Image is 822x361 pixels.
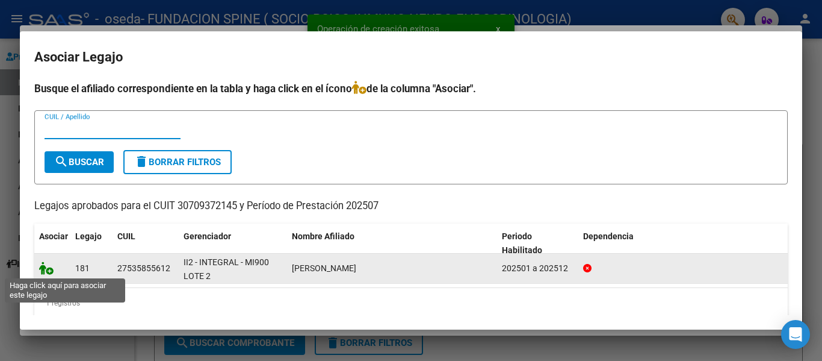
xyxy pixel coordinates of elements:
[34,224,70,263] datatable-header-cell: Asociar
[54,154,69,169] mat-icon: search
[34,199,788,214] p: Legajos aprobados para el CUIT 30709372145 y Período de Prestación 202507
[583,231,634,241] span: Dependencia
[75,263,90,273] span: 181
[45,151,114,173] button: Buscar
[179,224,287,263] datatable-header-cell: Gerenciador
[292,231,354,241] span: Nombre Afiliado
[117,231,135,241] span: CUIL
[781,320,810,349] div: Open Intercom Messenger
[497,224,578,263] datatable-header-cell: Periodo Habilitado
[184,257,269,281] span: II2 - INTEGRAL - MI900 LOTE 2
[75,231,102,241] span: Legajo
[34,46,788,69] h2: Asociar Legajo
[54,157,104,168] span: Buscar
[502,262,573,275] div: 202501 a 202512
[134,157,221,168] span: Borrar Filtros
[113,224,179,263] datatable-header-cell: CUIL
[134,154,149,169] mat-icon: delete
[287,224,497,263] datatable-header-cell: Nombre Afiliado
[184,231,231,241] span: Gerenciador
[578,224,788,263] datatable-header-cell: Dependencia
[70,224,113,263] datatable-header-cell: Legajo
[117,262,170,275] div: 27535855612
[39,231,68,241] span: Asociar
[123,150,232,174] button: Borrar Filtros
[502,231,542,255] span: Periodo Habilitado
[34,288,788,318] div: 1 registros
[292,263,356,273] span: LUQUE PRISCILA
[34,81,788,96] h4: Busque el afiliado correspondiente en la tabla y haga click en el ícono de la columna "Asociar".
